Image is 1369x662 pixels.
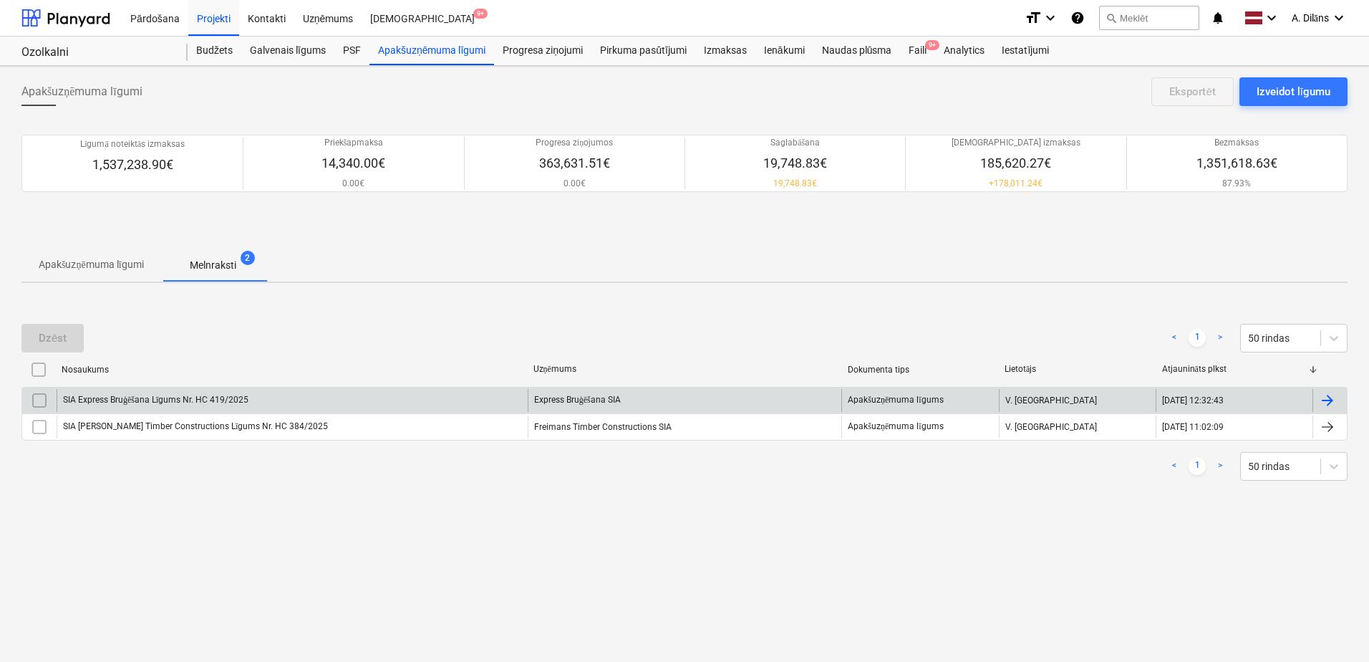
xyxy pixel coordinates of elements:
button: Meklēt [1099,6,1199,30]
a: Naudas plūsma [813,37,901,65]
p: 1,351,618.63€ [1196,155,1277,172]
a: Previous page [1166,458,1183,475]
span: 2 [241,251,255,265]
p: [DEMOGRAPHIC_DATA] izmaksas [952,137,1080,149]
a: Iestatījumi [993,37,1058,65]
div: Lietotājs [1005,364,1151,375]
div: Izveidot līgumu [1257,82,1330,101]
div: Express Bruģēšana SIA [528,389,842,412]
p: 0.00€ [536,178,613,190]
p: 14,340.00€ [321,155,385,172]
a: Apakšuzņēmuma līgumi [369,37,494,65]
iframe: Chat Widget [1297,593,1369,662]
span: search [1106,12,1117,24]
div: Atjaunināts plkst [1162,364,1308,375]
div: Apakšuzņēmuma līgums [848,421,943,432]
a: Pirkuma pasūtījumi [591,37,695,65]
div: [DATE] 11:02:09 [1162,422,1224,432]
a: Izmaksas [695,37,755,65]
span: 9+ [925,40,939,50]
p: Apakšuzņēmuma līgumi [39,257,144,272]
p: 1,537,238.90€ [80,156,185,173]
a: Galvenais līgums [241,37,334,65]
p: Priekšapmaksa [321,137,385,149]
span: Apakšuzņēmuma līgumi [21,83,142,100]
p: Melnraksti [190,258,236,273]
a: Previous page [1166,330,1183,347]
p: 19,748.83€ [763,178,827,190]
p: 19,748.83€ [763,155,827,172]
p: Progresa ziņojumos [536,137,613,149]
a: Budžets [188,37,241,65]
div: Uzņēmums [533,364,836,375]
div: SIA [PERSON_NAME] Timber Constructions Līgums Nr. HC 384/2025 [63,421,328,432]
p: 363,631.51€ [536,155,613,172]
span: A. Dilāns [1292,12,1329,24]
div: Apakšuzņēmuma līgums [848,395,943,406]
i: keyboard_arrow_down [1042,9,1059,27]
i: notifications [1211,9,1225,27]
div: Dokumenta tips [848,365,994,375]
a: Analytics [935,37,993,65]
p: + 178,011.24€ [952,178,1080,190]
a: Next page [1211,458,1229,475]
div: V. [GEOGRAPHIC_DATA] [999,416,1156,438]
p: 87.93% [1196,178,1277,190]
p: 185,620.27€ [952,155,1080,172]
a: PSF [334,37,369,65]
a: Faili9+ [900,37,935,65]
p: Bezmaksas [1196,137,1277,149]
a: Progresa ziņojumi [494,37,591,65]
div: Faili [900,37,935,65]
div: V. [GEOGRAPHIC_DATA] [999,389,1156,412]
a: Page 1 is your current page [1189,330,1206,347]
button: Izveidot līgumu [1239,77,1348,106]
a: Ienākumi [755,37,813,65]
div: Nosaukums [62,365,522,375]
i: format_size [1025,9,1042,27]
a: Next page [1211,330,1229,347]
p: Līgumā noteiktās izmaksas [80,138,185,150]
div: Freimans Timber Constructions SIA [528,416,842,438]
i: Zināšanu pamats [1070,9,1085,27]
span: 9+ [473,9,488,19]
i: keyboard_arrow_down [1330,9,1348,27]
div: Ozolkalni [21,45,170,60]
i: keyboard_arrow_down [1263,9,1280,27]
p: 0.00€ [321,178,385,190]
div: SIA Express Bruģēšana Līgums Nr. HC 419/2025 [63,395,248,406]
p: Saglabāšana [763,137,827,149]
a: Page 1 is your current page [1189,458,1206,475]
div: [DATE] 12:32:43 [1162,395,1224,406]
